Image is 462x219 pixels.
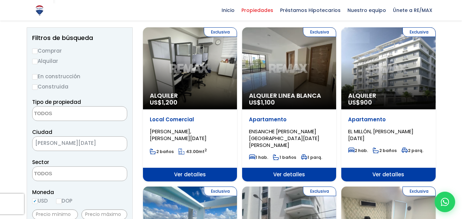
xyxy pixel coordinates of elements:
p: Apartamento [348,116,428,123]
label: DOP [56,196,72,205]
span: Tipo de propiedad [32,98,81,106]
span: Exclusiva [402,187,436,196]
span: [PERSON_NAME], [PERSON_NAME][DATE] [150,128,207,142]
span: × [117,141,120,147]
span: ENSANCHE [PERSON_NAME][GEOGRAPHIC_DATA][DATE][PERSON_NAME] [249,128,319,149]
span: US$ [150,98,177,107]
span: Alquiler Linea Blanca [249,92,329,99]
span: Nuestro equipo [344,5,390,15]
input: Construida [32,84,38,90]
span: 1 baños [273,154,296,160]
input: USD [32,199,38,204]
a: Exclusiva Alquiler US$900 Apartamento EL MILLÓN, [PERSON_NAME][DATE] 2 hab. 2 baños 2 parq. Ver d... [341,27,435,181]
a: Exclusiva Alquiler US$1,200 Local Comercial [PERSON_NAME], [PERSON_NAME][DATE] 2 baños 43.00mt2 V... [143,27,237,181]
span: SANTO DOMINGO DE GUZMÁN [32,138,110,148]
span: Exclusiva [303,187,336,196]
span: 2 parq. [401,148,423,153]
span: Ver detalles [242,168,336,181]
span: Exclusiva [303,27,336,37]
span: Ver detalles [143,168,237,181]
span: Exclusiva [402,27,436,37]
button: Remove all items [110,138,120,149]
label: Construida [32,82,127,91]
span: Ciudad [32,128,52,136]
span: mt [179,149,207,154]
span: Únete a RE/MAX [390,5,436,15]
span: 1 hab. [249,154,268,160]
span: Alquiler [150,92,230,99]
p: Local Comercial [150,116,230,123]
a: Exclusiva Alquiler Linea Blanca US$1,100 Apartamento ENSANCHE [PERSON_NAME][GEOGRAPHIC_DATA][DATE... [242,27,336,181]
span: 1 parq. [301,154,322,160]
sup: 2 [204,148,207,153]
span: SANTO DOMINGO DE GUZMÁN [32,136,127,151]
span: 2 baños [373,148,397,153]
img: Logo de REMAX [34,4,45,16]
input: DOP [56,199,62,204]
span: 43.00 [186,149,198,154]
input: Comprar [32,49,38,54]
span: US$ [348,98,372,107]
span: EL MILLÓN, [PERSON_NAME][DATE] [348,128,413,142]
span: Inicio [218,5,238,15]
input: En construcción [32,74,38,80]
span: Moneda [32,188,127,196]
textarea: Search [32,167,99,181]
span: Ver detalles [341,168,435,181]
span: 1,200 [162,98,177,107]
span: Sector [32,159,49,166]
label: Alquilar [32,57,127,65]
span: Alquiler [348,92,428,99]
input: Alquilar [32,59,38,64]
span: 900 [360,98,372,107]
h2: Filtros de búsqueda [32,35,127,41]
label: USD [32,196,48,205]
span: 1,100 [261,98,275,107]
textarea: Search [32,107,99,121]
span: Exclusiva [204,27,237,37]
span: Propiedades [238,5,277,15]
span: 2 baños [150,149,174,154]
label: En construcción [32,72,127,81]
label: Comprar [32,46,127,55]
span: 2 hab. [348,148,368,153]
span: US$ [249,98,275,107]
p: Apartamento [249,116,329,123]
span: Préstamos Hipotecarios [277,5,344,15]
span: Exclusiva [204,187,237,196]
